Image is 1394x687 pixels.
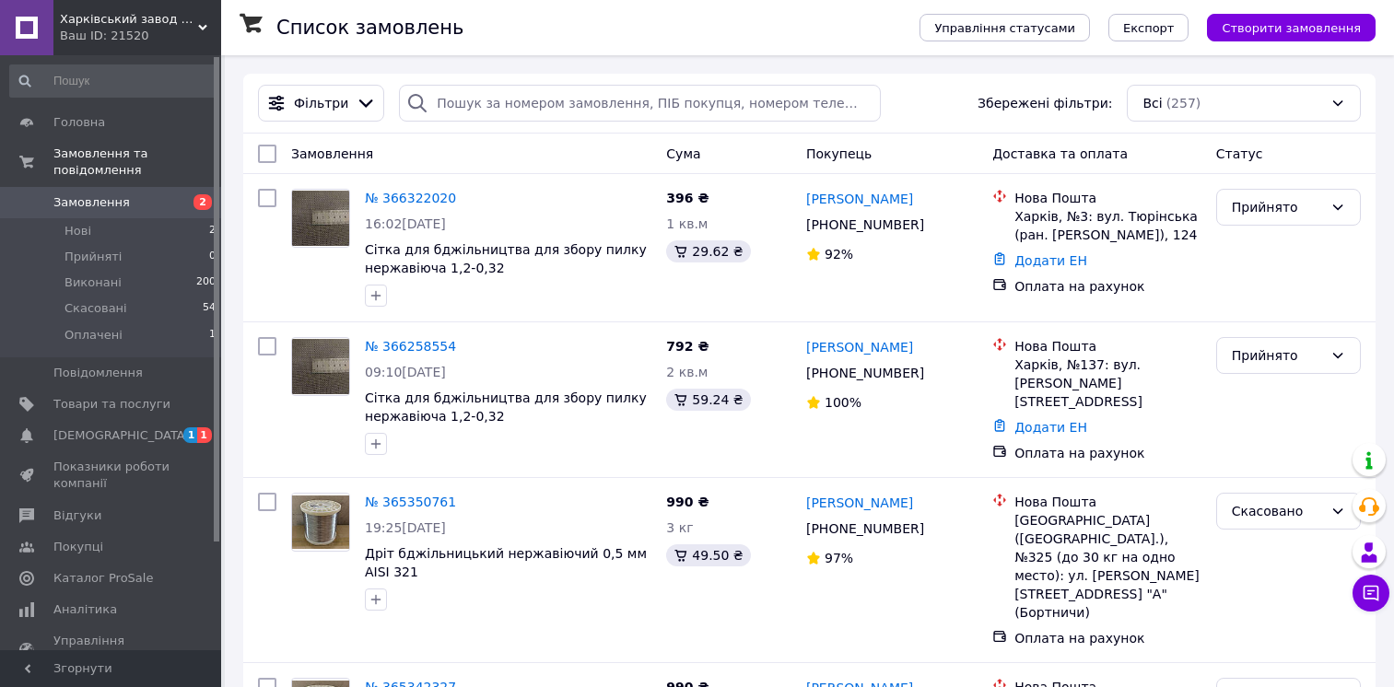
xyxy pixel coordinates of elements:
div: [PHONE_NUMBER] [802,516,928,541]
span: Замовлення [53,194,130,211]
a: Сітка для бджільництва для збору пилку нержавіюча 1,2-0,32 [365,390,647,424]
h1: Список замовлень [276,17,463,39]
input: Пошук [9,64,217,98]
span: 2 [193,194,212,210]
span: 3 кг [666,520,693,535]
img: Фото товару [292,191,349,246]
div: [PHONE_NUMBER] [802,212,928,238]
a: Сітка для бджільництва для збору пилку нержавіюча 1,2-0,32 [365,242,647,275]
span: 1 кв.м [666,216,708,231]
span: Створити замовлення [1222,21,1361,35]
a: Фото товару [291,337,350,396]
span: 792 ₴ [666,339,709,354]
button: Експорт [1108,14,1189,41]
div: Нова Пошта [1014,337,1201,355]
span: 1 [209,327,216,343]
div: Ваш ID: 21520 [60,28,221,44]
span: Всі [1142,94,1162,112]
a: № 366258554 [365,339,456,354]
span: Cума [666,146,700,161]
span: 54 [203,300,216,317]
div: Нова Пошта [1014,493,1201,511]
a: Дріт бджільницький нержавіючий 0,5 мм AISI 321 [365,546,647,579]
span: Повідомлення [53,365,143,381]
div: 59.24 ₴ [666,389,750,411]
span: Замовлення та повідомлення [53,146,221,179]
span: Показники роботи компанії [53,459,170,492]
span: Доставка та оплата [992,146,1128,161]
input: Пошук за номером замовлення, ПІБ покупця, номером телефону, Email, номером накладної [399,85,881,122]
a: № 366322020 [365,191,456,205]
a: Додати ЕН [1014,253,1087,268]
span: Аналітика [53,601,117,618]
button: Чат з покупцем [1353,575,1389,611]
span: 200 [196,274,216,291]
div: Оплата на рахунок [1014,629,1201,647]
span: 1 [183,427,198,443]
div: Оплата на рахунок [1014,277,1201,296]
span: 2 кв.м [666,365,708,379]
span: Управління сайтом [53,633,170,666]
span: Скасовані [64,300,127,317]
a: [PERSON_NAME] [806,494,913,512]
span: Експорт [1123,21,1175,35]
a: [PERSON_NAME] [806,190,913,208]
span: 09:10[DATE] [365,365,446,379]
span: Покупці [53,539,103,555]
div: Прийнято [1232,345,1323,366]
span: Каталог ProSale [53,570,153,587]
button: Управління статусами [920,14,1090,41]
span: (257) [1166,96,1201,111]
span: 396 ₴ [666,191,709,205]
span: 1 [197,427,212,443]
span: Виконані [64,274,122,291]
div: Харків, №3: вул. Тюрінська (ран. [PERSON_NAME]), 124 [1014,207,1201,244]
span: Прийняті [64,249,122,265]
span: Відгуки [53,507,101,524]
img: Фото товару [292,495,349,550]
div: Скасовано [1232,501,1323,521]
div: Прийнято [1232,197,1323,217]
span: 92% [825,247,853,262]
a: № 365350761 [365,495,456,509]
span: Управління статусами [934,21,1075,35]
span: Головна [53,114,105,131]
span: 100% [825,395,861,410]
span: Нові [64,223,91,239]
a: Створити замовлення [1189,19,1376,34]
a: [PERSON_NAME] [806,338,913,356]
a: Додати ЕН [1014,420,1087,435]
div: Харків, №137: вул. [PERSON_NAME][STREET_ADDRESS] [1014,355,1201,411]
button: Створити замовлення [1207,14,1376,41]
a: Фото товару [291,189,350,248]
span: Статус [1216,146,1263,161]
div: 49.50 ₴ [666,544,750,566]
span: Товари та послуги [53,396,170,413]
span: Фільтри [294,94,348,112]
div: 29.62 ₴ [666,240,750,262]
span: 990 ₴ [666,495,709,509]
span: 97% [825,551,853,565]
span: 16:02[DATE] [365,216,446,231]
a: Фото товару [291,493,350,552]
span: [DEMOGRAPHIC_DATA] [53,427,190,444]
span: Збережені фільтри: [978,94,1112,112]
span: 2 [209,223,216,239]
img: Фото товару [292,339,349,394]
span: Харківський завод металевих сіток "ТЕТРА" [60,11,198,28]
div: [GEOGRAPHIC_DATA] ([GEOGRAPHIC_DATA].), №325 (до 30 кг на одно место): ул. [PERSON_NAME][STREET_A... [1014,511,1201,622]
span: Покупець [806,146,872,161]
div: [PHONE_NUMBER] [802,360,928,386]
span: 19:25[DATE] [365,520,446,535]
span: Замовлення [291,146,373,161]
div: Оплата на рахунок [1014,444,1201,462]
span: Оплачені [64,327,123,343]
div: Нова Пошта [1014,189,1201,207]
span: 0 [209,249,216,265]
